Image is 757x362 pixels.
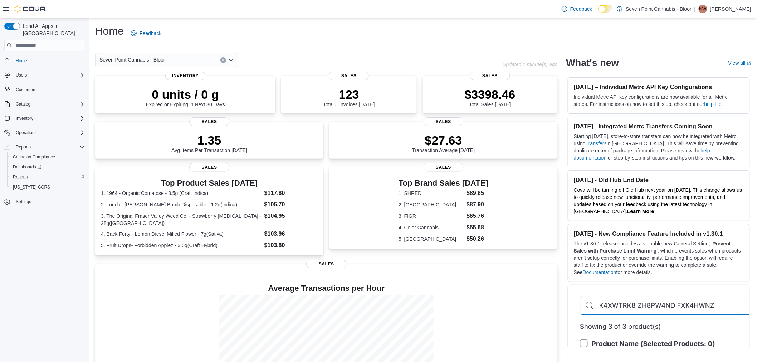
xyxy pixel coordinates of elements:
[1,99,88,109] button: Catalog
[1,113,88,123] button: Inventory
[146,87,225,107] div: Expired or Expiring in Next 30 Days
[101,230,262,238] dt: 4. Back Forty - Lemon Diesel Milled Flower - 7g(Sativa)
[13,71,30,79] button: Users
[101,284,552,293] h4: Average Transactions per Hour
[101,179,318,187] h3: Top Product Sales [DATE]
[13,128,85,137] span: Operations
[704,101,722,107] a: help file
[574,93,744,108] p: Individual Metrc API key configurations are now available for all Metrc states. For instructions ...
[574,148,710,161] a: help documentation
[13,128,40,137] button: Operations
[465,87,516,102] p: $3398.46
[306,260,346,268] span: Sales
[10,163,85,171] span: Dashboards
[570,5,592,13] span: Feedback
[10,183,53,191] a: [US_STATE] CCRS
[16,101,30,107] span: Catalog
[171,133,247,153] div: Avg Items Per Transaction [DATE]
[399,179,488,187] h3: Top Brand Sales [DATE]
[16,130,37,136] span: Operations
[728,60,751,66] a: View allExternal link
[627,209,654,214] a: Learn More
[13,197,85,206] span: Settings
[559,2,595,16] a: Feedback
[323,87,375,102] p: 123
[10,183,85,191] span: Washington CCRS
[586,141,607,146] a: Transfers
[574,133,744,161] p: Starting [DATE], store-to-store transfers can now be integrated with Metrc using in [GEOGRAPHIC_D...
[16,58,27,64] span: Home
[14,5,47,13] img: Cova
[189,117,229,126] span: Sales
[10,173,31,181] a: Reports
[264,241,318,250] dd: $103.80
[10,163,44,171] a: Dashboards
[424,163,464,172] span: Sales
[574,176,744,184] h3: [DATE] - Old Hub End Date
[16,72,27,78] span: Users
[13,71,85,79] span: Users
[7,162,88,172] a: Dashboards
[694,5,696,13] p: |
[1,55,88,66] button: Home
[399,235,464,243] dt: 5. [GEOGRAPHIC_DATA]
[574,123,744,130] h3: [DATE] - Integrated Metrc Transfers Coming Soon
[598,5,613,13] input: Dark Mode
[140,30,161,37] span: Feedback
[13,100,85,108] span: Catalog
[710,5,751,13] p: [PERSON_NAME]
[20,23,85,37] span: Load All Apps in [GEOGRAPHIC_DATA]
[7,182,88,192] button: [US_STATE] CCRS
[13,154,55,160] span: Canadian Compliance
[10,153,58,161] a: Canadian Compliance
[13,85,39,94] a: Customers
[264,212,318,220] dd: $104.95
[95,24,124,38] h1: Home
[467,189,488,197] dd: $89.85
[16,199,31,205] span: Settings
[467,235,488,243] dd: $50.26
[1,142,88,152] button: Reports
[13,197,34,206] a: Settings
[574,241,731,254] strong: Prevent Sales with Purchase Limit Warning
[16,116,33,121] span: Inventory
[13,114,85,123] span: Inventory
[10,153,85,161] span: Canadian Compliance
[470,72,510,80] span: Sales
[323,87,375,107] div: Total # Invoices [DATE]
[101,212,262,227] dt: 3. The Original Fraser Valley Weed Co. - Strawberry [MEDICAL_DATA] - 28g([GEOGRAPHIC_DATA])
[13,85,85,94] span: Customers
[220,57,226,63] button: Clear input
[165,72,205,80] span: Inventory
[16,87,36,93] span: Customers
[264,230,318,238] dd: $103.96
[329,72,369,80] span: Sales
[626,5,692,13] p: Seven Point Cannabis - Bloor
[1,70,88,80] button: Users
[747,61,751,65] svg: External link
[128,26,164,40] a: Feedback
[467,200,488,209] dd: $87.90
[503,62,558,67] p: Updated 1 minute(s) ago
[412,133,475,147] p: $27.63
[399,212,464,220] dt: 3. FIGR
[13,164,41,170] span: Dashboards
[99,55,165,64] span: Seven Point Cannabis - Bloor
[13,100,33,108] button: Catalog
[171,133,247,147] p: 1.35
[465,87,516,107] div: Total Sales [DATE]
[146,87,225,102] p: 0 units / 0 g
[566,57,619,69] h2: What's new
[583,269,616,275] a: Documentation
[4,53,85,226] nav: Complex example
[1,196,88,207] button: Settings
[7,152,88,162] button: Canadian Compliance
[13,184,50,190] span: [US_STATE] CCRS
[467,223,488,232] dd: $55.68
[13,56,85,65] span: Home
[574,187,742,214] span: Cova will be turning off Old Hub next year on [DATE]. This change allows us to quickly release ne...
[399,201,464,208] dt: 2. [GEOGRAPHIC_DATA]
[101,201,262,208] dt: 2. Lunch - [PERSON_NAME] Bomb Disposable - 1.2g(Indica)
